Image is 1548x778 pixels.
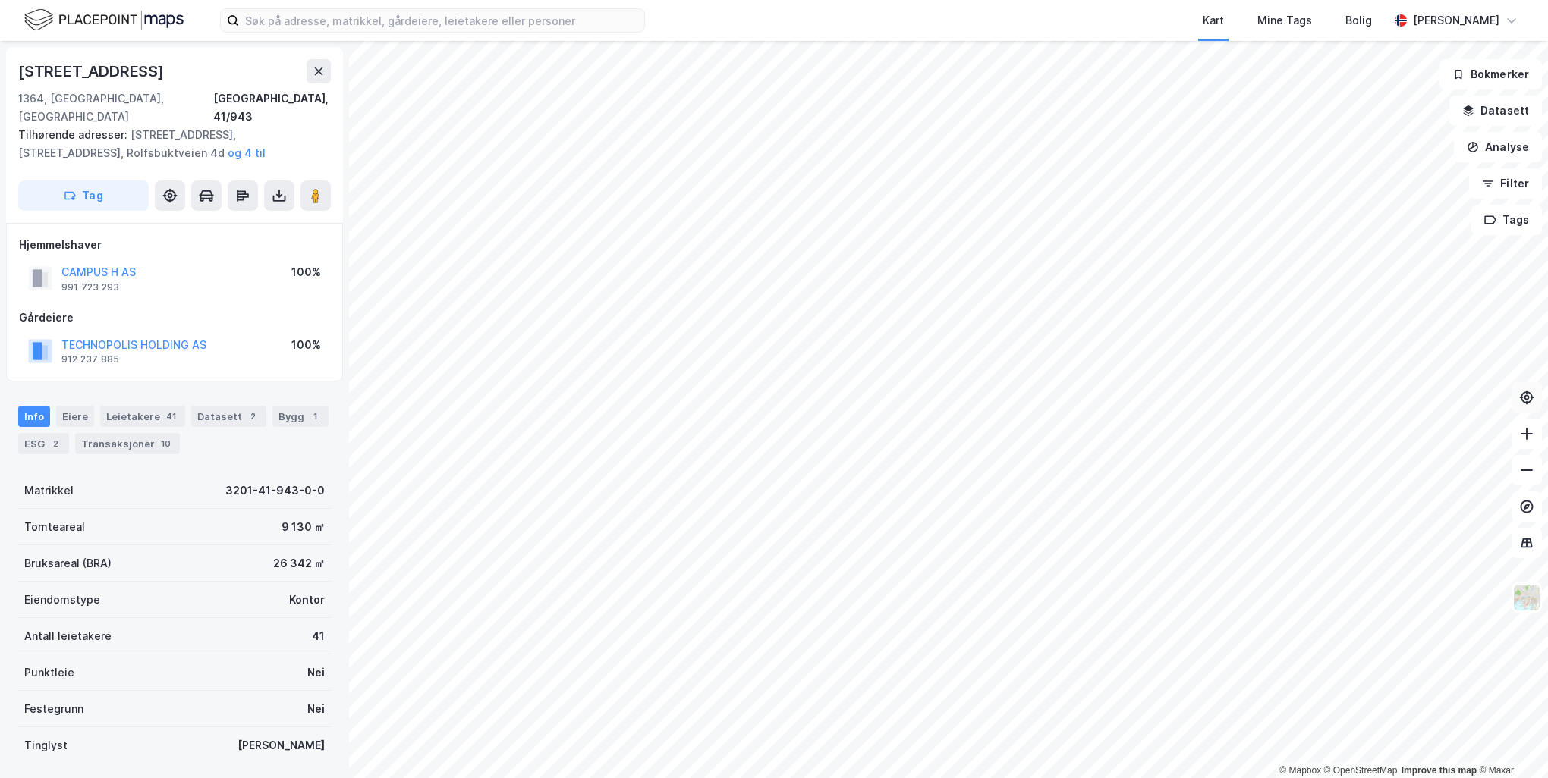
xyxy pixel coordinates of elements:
[18,59,167,83] div: [STREET_ADDRESS]
[24,627,112,645] div: Antall leietakere
[18,126,319,162] div: [STREET_ADDRESS], [STREET_ADDRESS], Rolfsbuktveien 4d
[307,663,325,682] div: Nei
[24,700,83,718] div: Festegrunn
[307,700,325,718] div: Nei
[1454,132,1542,162] button: Analyse
[282,518,325,536] div: 9 130 ㎡
[1345,11,1372,30] div: Bolig
[1413,11,1499,30] div: [PERSON_NAME]
[24,7,184,33] img: logo.f888ab2527a4732fd821a326f86c7f29.svg
[289,591,325,609] div: Kontor
[56,406,94,427] div: Eiere
[191,406,266,427] div: Datasett
[238,736,325,754] div: [PERSON_NAME]
[61,353,119,365] div: 912 237 885
[273,554,325,573] div: 26 342 ㎡
[24,736,68,754] div: Tinglyst
[1472,705,1548,778] iframe: Chat Widget
[239,9,644,32] input: Søk på adresse, matrikkel, gårdeiere, leietakere eller personer
[100,406,185,427] div: Leietakere
[1512,583,1541,612] img: Z
[1279,765,1321,776] a: Mapbox
[75,433,180,454] div: Transaksjoner
[163,409,179,424] div: 41
[18,128,131,141] span: Tilhørende adresser:
[24,663,74,682] div: Punktleie
[18,89,213,126] div: 1364, [GEOGRAPHIC_DATA], [GEOGRAPHIC_DATA]
[1439,59,1542,89] button: Bokmerker
[24,482,74,500] div: Matrikkel
[19,236,330,254] div: Hjemmelshaver
[24,554,112,573] div: Bruksareal (BRA)
[18,433,69,454] div: ESG
[61,281,119,293] div: 991 723 293
[272,406,329,427] div: Bygg
[24,518,85,536] div: Tomteareal
[312,627,325,645] div: 41
[158,436,174,451] div: 10
[18,180,149,211] button: Tag
[245,409,260,424] div: 2
[1469,168,1542,199] button: Filter
[213,89,331,126] div: [GEOGRAPHIC_DATA], 41/943
[307,409,322,424] div: 1
[24,591,100,609] div: Eiendomstype
[18,406,50,427] div: Info
[1203,11,1224,30] div: Kart
[1324,765,1398,776] a: OpenStreetMap
[1402,765,1477,776] a: Improve this map
[291,336,321,354] div: 100%
[19,309,330,327] div: Gårdeiere
[1257,11,1312,30] div: Mine Tags
[225,482,325,500] div: 3201-41-943-0-0
[48,436,63,451] div: 2
[1449,96,1542,126] button: Datasett
[291,263,321,281] div: 100%
[1471,205,1542,235] button: Tags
